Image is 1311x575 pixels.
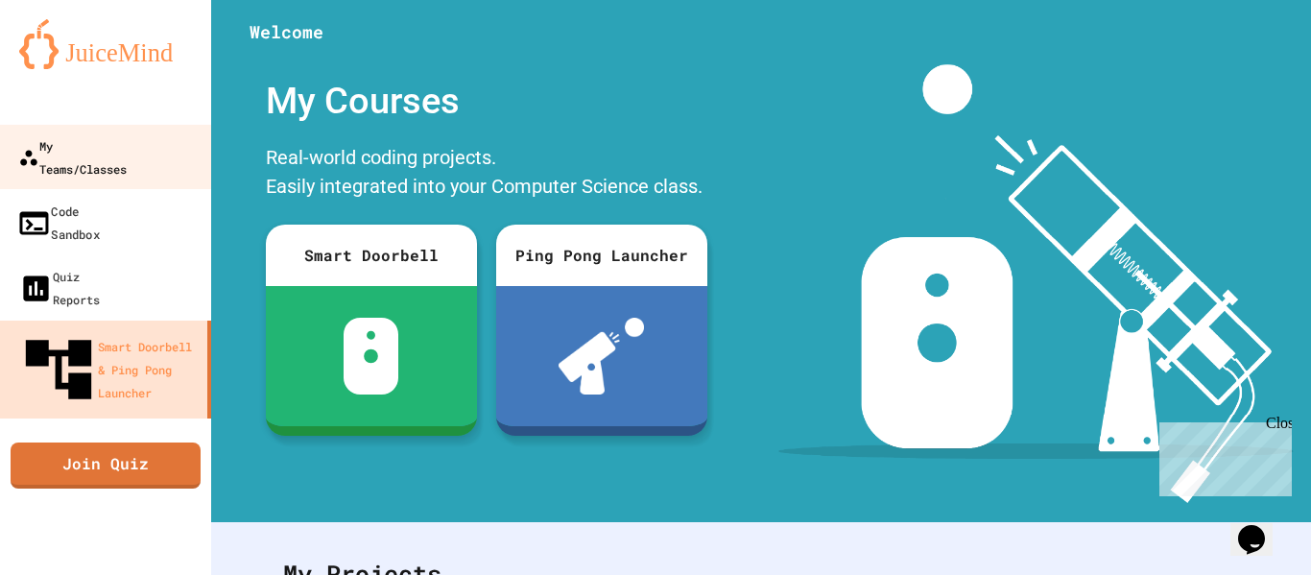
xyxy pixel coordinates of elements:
div: Smart Doorbell & Ping Pong Launcher [19,330,200,409]
div: My Teams/Classes [18,134,127,180]
img: sdb-white.svg [344,318,398,395]
div: My Courses [256,64,717,138]
img: logo-orange.svg [19,19,192,69]
div: Code Sandbox [16,199,99,246]
iframe: chat widget [1230,498,1292,556]
div: Quiz Reports [19,265,100,311]
div: Ping Pong Launcher [496,225,707,286]
div: Real-world coding projects. Easily integrated into your Computer Science class. [256,138,717,210]
img: banner-image-my-projects.png [778,64,1293,503]
a: Join Quiz [11,443,201,489]
div: Chat with us now!Close [8,8,132,122]
iframe: chat widget [1152,415,1292,496]
div: Smart Doorbell [266,225,477,286]
img: ppl-with-ball.png [559,318,644,395]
